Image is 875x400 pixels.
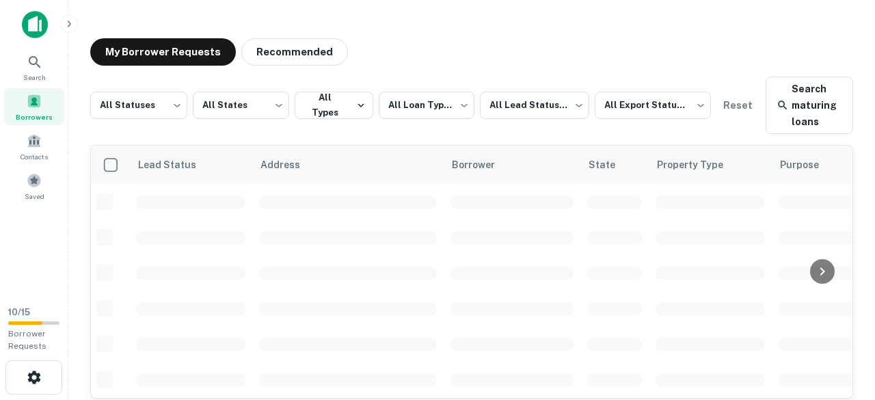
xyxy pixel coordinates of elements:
[766,77,853,134] a: Search maturing loans
[4,128,64,165] a: Contacts
[649,146,772,184] th: Property Type
[444,146,580,184] th: Borrower
[589,157,633,173] span: State
[252,146,444,184] th: Address
[16,111,53,122] span: Borrowers
[8,307,30,317] span: 10 / 15
[260,157,318,173] span: Address
[4,88,64,125] a: Borrowers
[129,146,252,184] th: Lead Status
[22,11,48,38] img: capitalize-icon.png
[21,151,48,162] span: Contacts
[241,38,348,66] button: Recommended
[580,146,649,184] th: State
[780,157,837,173] span: Purpose
[595,88,711,123] div: All Export Statuses
[137,157,214,173] span: Lead Status
[8,329,46,351] span: Borrower Requests
[716,92,760,119] button: Reset
[480,88,589,123] div: All Lead Statuses
[90,88,187,123] div: All Statuses
[4,168,64,204] a: Saved
[193,88,290,123] div: All States
[23,72,46,83] span: Search
[379,88,474,123] div: All Loan Types
[807,291,875,356] iframe: Chat Widget
[90,38,236,66] button: My Borrower Requests
[657,157,741,173] span: Property Type
[295,92,373,119] button: All Types
[4,49,64,85] a: Search
[25,191,44,202] span: Saved
[772,146,867,184] th: Purpose
[452,157,513,173] span: Borrower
